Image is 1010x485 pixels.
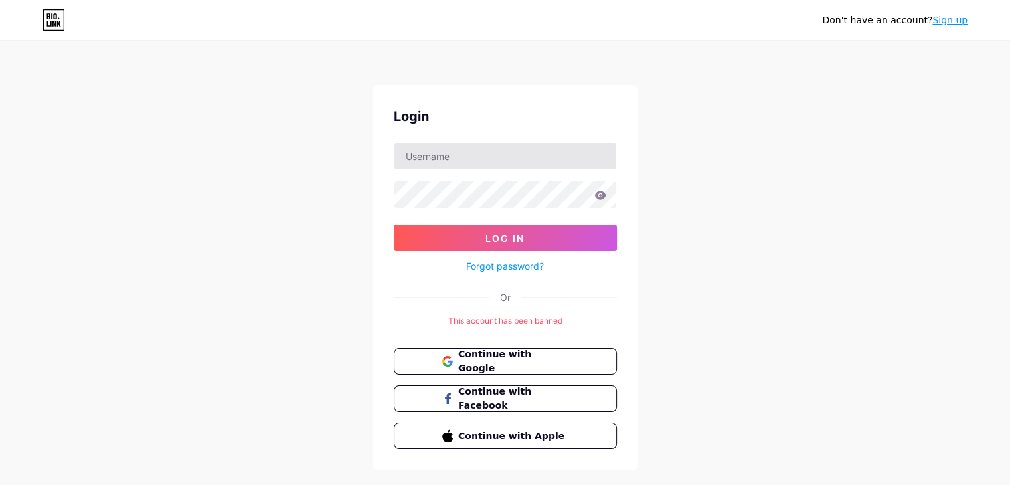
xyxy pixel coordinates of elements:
[394,423,617,449] button: Continue with Apple
[485,233,525,244] span: Log In
[394,348,617,375] button: Continue with Google
[458,385,568,413] span: Continue with Facebook
[466,259,544,273] a: Forgot password?
[394,225,617,251] button: Log In
[394,143,616,169] input: Username
[458,429,568,443] span: Continue with Apple
[822,13,968,27] div: Don't have an account?
[500,290,511,304] div: Or
[394,106,617,126] div: Login
[394,385,617,412] button: Continue with Facebook
[458,347,568,375] span: Continue with Google
[394,315,617,327] div: This account has been banned
[932,15,968,25] a: Sign up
